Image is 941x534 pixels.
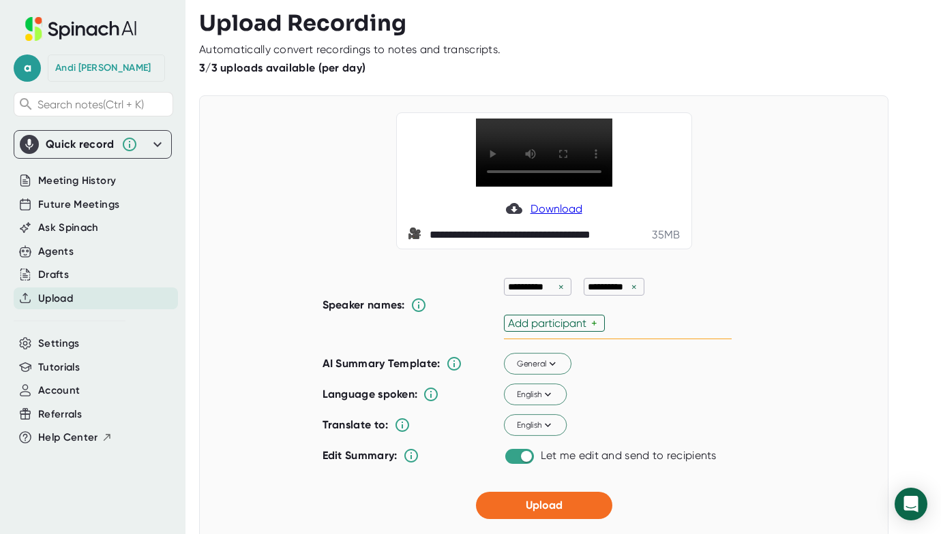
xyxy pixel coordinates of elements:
[323,298,405,311] b: Speaker names:
[38,98,144,111] span: Search notes (Ctrl + K)
[38,336,80,351] button: Settings
[38,430,113,445] button: Help Center
[895,488,927,520] div: Open Intercom Messenger
[541,449,717,462] div: Let me edit and send to recipients
[506,200,582,217] a: Download
[516,419,554,431] span: English
[504,384,567,406] button: English
[516,388,554,400] span: English
[526,499,563,512] span: Upload
[199,43,501,57] div: Automatically convert recordings to notes and transcripts.
[38,430,98,445] span: Help Center
[199,10,927,36] h3: Upload Recording
[516,358,558,370] span: General
[555,281,567,294] div: ×
[628,281,640,294] div: ×
[38,267,69,283] button: Drafts
[508,317,591,330] div: Add participant
[55,62,151,74] div: Andi Limon
[323,357,440,371] b: AI Summary Template:
[199,61,365,74] b: 3/3 uploads available (per day)
[38,173,116,189] button: Meeting History
[38,407,82,422] button: Referrals
[46,138,115,151] div: Quick record
[38,360,80,375] button: Tutorials
[476,492,612,519] button: Upload
[504,415,567,437] button: English
[38,291,73,307] button: Upload
[38,197,119,213] button: Future Meetings
[591,317,601,330] div: +
[323,388,418,400] b: Language spoken:
[323,418,389,431] b: Translate to:
[504,354,571,375] button: General
[20,131,166,158] div: Quick record
[652,228,680,242] div: 35 MB
[531,202,582,215] span: Download
[38,244,74,260] button: Agents
[38,220,99,236] button: Ask Spinach
[14,54,41,82] span: a
[38,383,80,398] button: Account
[408,227,424,243] span: video
[323,449,398,462] b: Edit Summary:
